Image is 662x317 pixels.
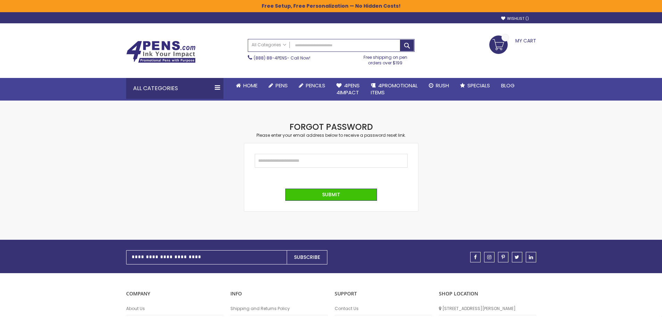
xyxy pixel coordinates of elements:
[243,82,258,89] span: Home
[335,306,432,311] a: Contact Us
[230,291,328,297] p: INFO
[501,82,515,89] span: Blog
[285,189,377,201] button: Submit
[335,291,432,297] p: Support
[496,78,520,93] a: Blog
[244,133,418,138] div: Please enter your email address below to receive a password reset link.
[254,55,310,61] span: - Call Now!
[230,78,263,93] a: Home
[371,82,418,96] span: 4PROMOTIONAL ITEMS
[294,254,320,261] span: Subscribe
[515,255,519,260] span: twitter
[336,82,360,96] span: 4Pens 4impact
[287,250,327,264] button: Subscribe
[501,255,505,260] span: pinterest
[306,82,325,89] span: Pencils
[526,252,536,262] a: linkedin
[254,55,287,61] a: (888) 88-4PENS
[455,78,496,93] a: Specials
[439,302,536,315] li: [STREET_ADDRESS][PERSON_NAME]
[126,291,223,297] p: COMPANY
[293,78,331,93] a: Pencils
[467,82,490,89] span: Specials
[276,82,288,89] span: Pens
[474,255,477,260] span: facebook
[248,39,290,51] a: All Categories
[484,252,495,262] a: instagram
[289,121,373,133] strong: Forgot Password
[423,78,455,93] a: Rush
[501,16,529,21] a: Wishlist
[529,255,533,260] span: linkedin
[512,252,522,262] a: twitter
[439,291,536,297] p: SHOP LOCATION
[487,255,491,260] span: instagram
[126,306,223,311] a: About Us
[252,42,286,48] span: All Categories
[126,41,196,63] img: 4Pens Custom Pens and Promotional Products
[498,252,508,262] a: pinterest
[436,82,449,89] span: Rush
[126,78,223,99] div: All Categories
[356,52,415,66] div: Free shipping on pen orders over $199
[331,78,365,101] a: 4Pens4impact
[365,78,423,101] a: 4PROMOTIONALITEMS
[230,306,328,311] a: Shipping and Returns Policy
[263,78,293,93] a: Pens
[470,252,481,262] a: facebook
[322,191,340,198] span: Submit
